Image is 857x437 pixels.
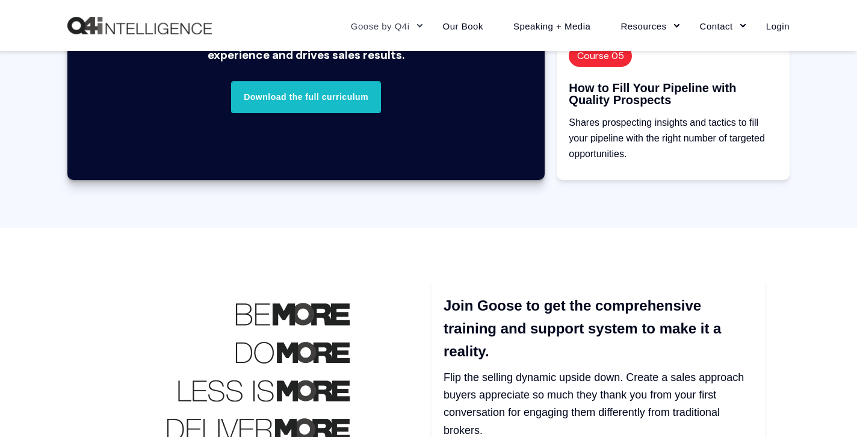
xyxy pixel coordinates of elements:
[67,17,212,35] img: Q4intelligence, LLC logo
[444,371,744,436] span: Flip the selling dynamic upside down. Create a sales approach buyers appreciate so much they than...
[231,81,381,113] a: Download the full curriculum
[444,294,753,363] h4: Join Goose to get the comprehensive training and support system to make it a reality.
[577,49,624,62] span: Course 05
[569,117,765,159] span: Shares prospecting insights and tactics to fill your pipeline with the right number of targeted o...
[67,17,212,35] a: Back to Home
[569,82,778,106] div: How to Fill Your Pipeline with Quality Prospects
